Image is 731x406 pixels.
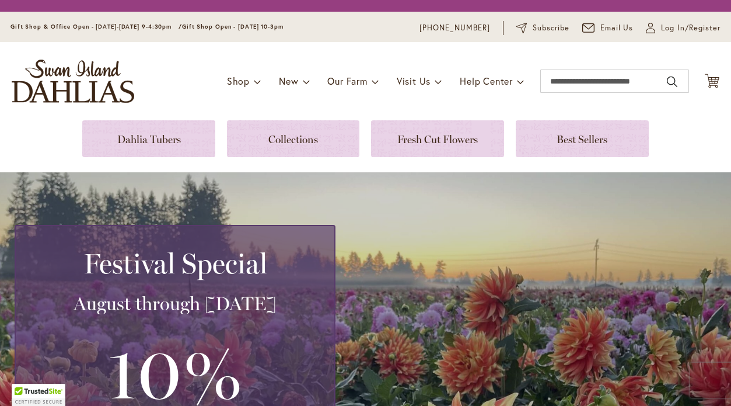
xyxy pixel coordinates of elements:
span: Shop [227,75,250,87]
a: [PHONE_NUMBER] [419,22,490,34]
span: New [279,75,298,87]
a: store logo [12,60,134,103]
span: Email Us [600,22,634,34]
span: Gift Shop & Office Open - [DATE]-[DATE] 9-4:30pm / [11,23,182,30]
h2: Festival Special [30,247,320,280]
span: Log In/Register [661,22,720,34]
h3: August through [DATE] [30,292,320,315]
span: Visit Us [397,75,431,87]
a: Log In/Register [646,22,720,34]
span: Help Center [460,75,513,87]
button: Search [667,72,677,91]
a: Subscribe [516,22,569,34]
a: Email Us [582,22,634,34]
span: Subscribe [533,22,569,34]
span: Our Farm [327,75,367,87]
span: Gift Shop Open - [DATE] 10-3pm [182,23,284,30]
